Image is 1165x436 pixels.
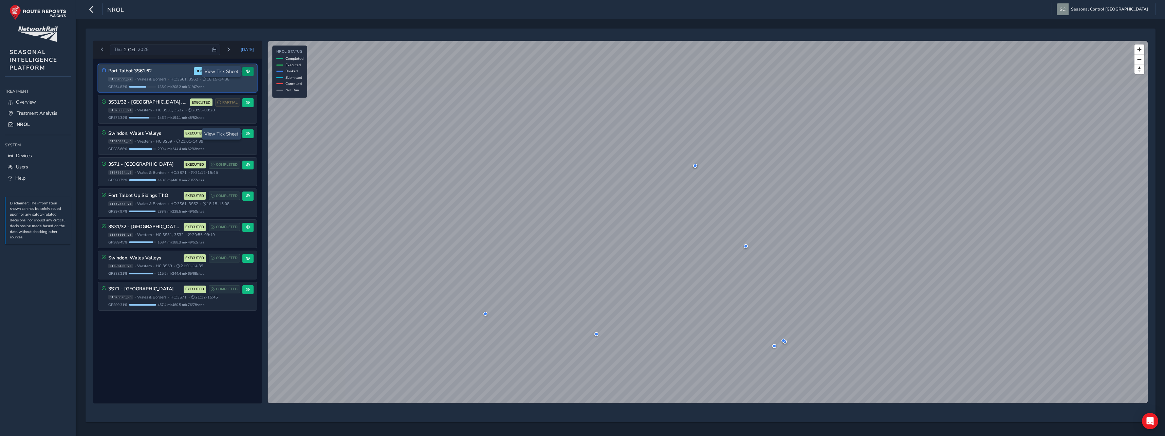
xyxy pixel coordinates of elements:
[134,264,136,268] span: •
[108,286,181,292] h3: 3S71 - [GEOGRAPHIC_DATA]
[185,131,204,136] span: EXECUTED
[137,108,152,113] span: Western
[16,164,28,170] span: Users
[188,232,215,237] span: 20:55 - 09:19
[97,46,108,54] button: Previous day
[17,110,57,116] span: Treatment Analysis
[108,77,133,81] span: ST882360_v7
[1142,413,1158,429] div: Open Intercom Messenger
[170,77,198,82] span: HC: 3S61, 3S62
[158,115,204,120] span: 146.2 mi / 194.1 mi • 45 / 52 sites
[153,140,154,143] span: •
[170,170,187,175] span: HC: 3S71
[1134,44,1144,54] button: Zoom in
[5,172,71,184] a: Help
[108,170,133,175] span: ST878524_v5
[134,77,136,81] span: •
[137,170,166,175] span: Wales & Borders
[137,264,152,269] span: Western
[200,202,201,206] span: •
[108,139,133,144] span: ST898449_v6
[156,264,172,269] span: HC: 3S59
[108,302,128,307] span: GPS 99.31 %
[137,201,166,206] span: Wales & Borders
[1134,54,1144,64] button: Zoom out
[168,295,169,299] span: •
[108,255,181,261] h3: Swindon, Wales Valleys
[108,178,128,183] span: GPS 98.79 %
[16,152,32,159] span: Devices
[10,201,68,241] p: Disclaimer: The information shown can not be solely relied upon for any safety-related decisions,...
[153,233,154,237] span: •
[108,146,128,151] span: GPS 85.68 %
[108,295,133,299] span: ST878525_v6
[158,178,204,183] span: 440.6 mi / 446.0 mi • 73 / 77 sites
[18,26,58,42] img: customer logo
[216,193,238,199] span: COMPLETED
[203,201,229,206] span: 18:15 - 15:08
[222,69,238,74] span: PARTIAL
[5,150,71,161] a: Devices
[134,295,136,299] span: •
[156,139,172,144] span: HC: 3S59
[188,171,190,175] span: •
[108,131,181,137] h3: Swindon, Wales Valleys
[185,287,204,292] span: EXECUTED
[5,161,71,172] a: Users
[285,62,301,68] span: Executed
[158,146,204,151] span: 209.4 mi / 244.4 mi • 62 / 68 sites
[285,88,299,93] span: Not Run
[1057,3,1150,15] button: Seasonal Control [GEOGRAPHIC_DATA]
[185,224,204,230] span: EXECUTED
[1071,3,1148,15] span: Seasonal Control [GEOGRAPHIC_DATA]
[108,162,181,167] h3: 3S71 - [GEOGRAPHIC_DATA]
[216,131,238,136] span: COMPLETED
[174,264,175,268] span: •
[1057,3,1069,15] img: diamond-layout
[168,202,169,206] span: •
[16,99,36,105] span: Overview
[153,108,154,112] span: •
[158,209,204,214] span: 233.8 mi / 238.5 mi • 49 / 50 sites
[108,233,133,237] span: ST878606_v5
[276,50,303,54] h4: NROL Status
[137,77,166,82] span: Wales & Borders
[285,75,302,80] span: Submitted
[177,139,203,144] span: 21:01 - 14:39
[203,77,229,82] span: 18:15 - 14:38
[196,69,210,74] span: BOOKED
[134,140,136,143] span: •
[216,224,238,230] span: COMPLETED
[5,119,71,130] a: NROL
[185,162,204,167] span: EXECUTED
[108,264,133,269] span: ST898450_v5
[138,47,149,53] span: 2025
[15,175,25,181] span: Help
[10,5,66,20] img: rr logo
[108,193,181,199] h3: Port Talbot Up Sidings ThO
[241,47,254,52] span: [DATE]
[137,139,152,144] span: Western
[108,99,188,105] h3: 3S31/32 - [GEOGRAPHIC_DATA], [GEOGRAPHIC_DATA] [GEOGRAPHIC_DATA] & [GEOGRAPHIC_DATA]
[134,202,136,206] span: •
[188,295,190,299] span: •
[5,140,71,150] div: System
[185,233,187,237] span: •
[185,108,187,112] span: •
[1134,64,1144,74] button: Reset bearing to north
[5,96,71,108] a: Overview
[188,108,215,113] span: 20:55 - 09:20
[216,287,238,292] span: COMPLETED
[134,233,136,237] span: •
[158,302,204,307] span: 457.4 mi / 460.5 mi • 76 / 78 sites
[108,271,128,276] span: GPS 88.21 %
[5,86,71,96] div: Treatment
[185,193,204,199] span: EXECUTED
[153,264,154,268] span: •
[168,77,169,81] span: •
[17,121,30,128] span: NROL
[200,77,201,81] span: •
[108,115,128,120] span: GPS 75.34 %
[185,255,204,261] span: EXECUTED
[156,232,184,237] span: HC: 3S31, 3S32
